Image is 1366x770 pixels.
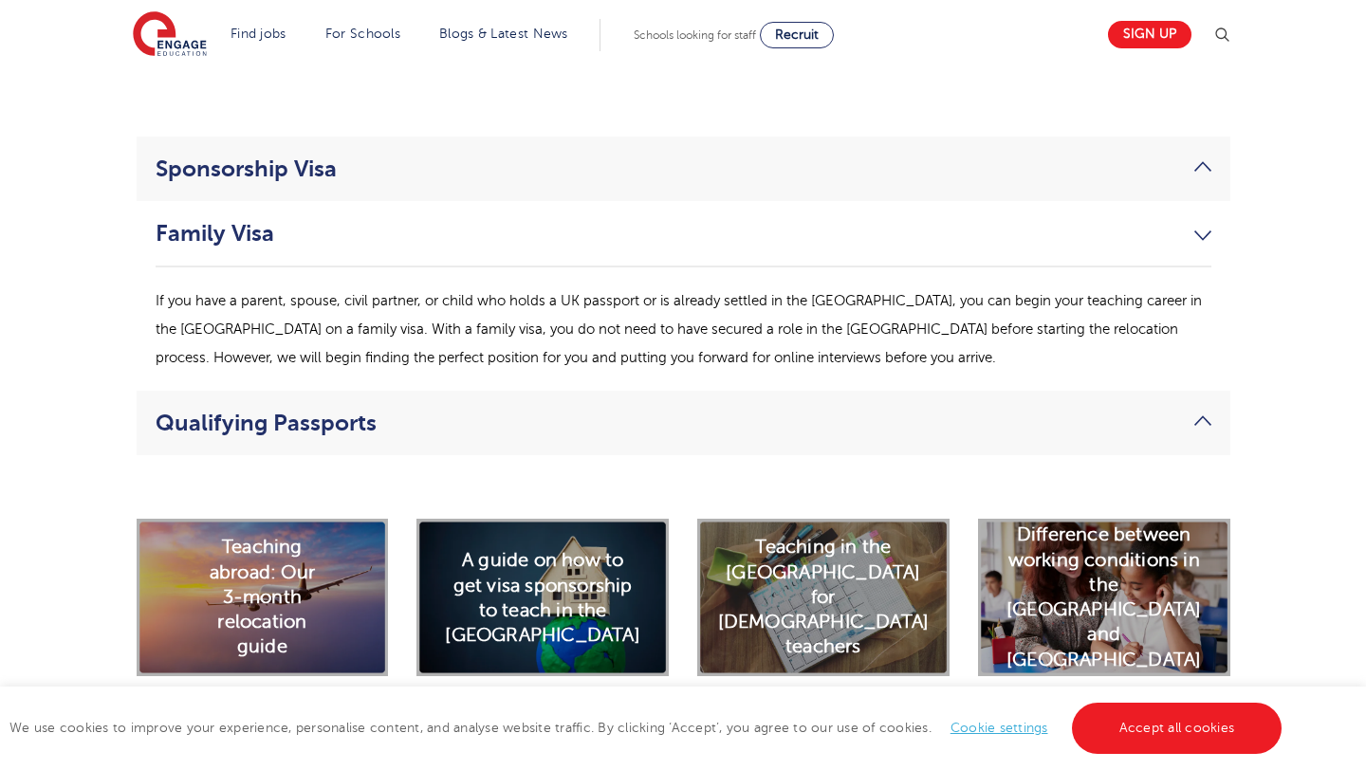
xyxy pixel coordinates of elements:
[1072,703,1283,754] a: Accept all cookies
[951,721,1048,735] a: Cookie settings
[760,22,834,48] a: Recruit
[156,156,1211,182] a: Sponsorship Visa
[697,588,950,605] a: Teaching in the [GEOGRAPHIC_DATA] for [DEMOGRAPHIC_DATA] teachers
[156,220,1211,247] a: Family Visa
[325,27,400,41] a: For Schools
[133,11,207,59] img: Engage Education
[231,27,286,41] a: Find jobs
[137,588,389,605] a: Teaching abroad: Our 3-month relocation guide
[416,588,669,605] a: A guide on how to get visa sponsorship to teach in the [GEOGRAPHIC_DATA]
[439,27,568,41] a: Blogs & Latest News
[199,536,325,660] h2: Teaching abroad: Our 3-month relocation guide
[156,410,1211,436] a: Qualifying Passports
[1006,523,1201,673] h2: Difference between working conditions in the [GEOGRAPHIC_DATA] and [GEOGRAPHIC_DATA]
[775,27,819,42] span: Recruit
[1108,21,1191,48] a: Sign up
[9,721,1286,735] span: We use cookies to improve your experience, personalise content, and analyse website traffic. By c...
[718,536,930,660] h2: Teaching in the [GEOGRAPHIC_DATA] for [DEMOGRAPHIC_DATA] teachers
[156,286,1211,372] p: If you have a parent, spouse, civil partner, or child who holds a UK passport or is already settl...
[634,28,756,42] span: Schools looking for staff
[978,588,1230,605] a: Difference between working conditions in the [GEOGRAPHIC_DATA] and [GEOGRAPHIC_DATA]
[445,548,639,648] h2: A guide on how to get visa sponsorship to teach in the [GEOGRAPHIC_DATA]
